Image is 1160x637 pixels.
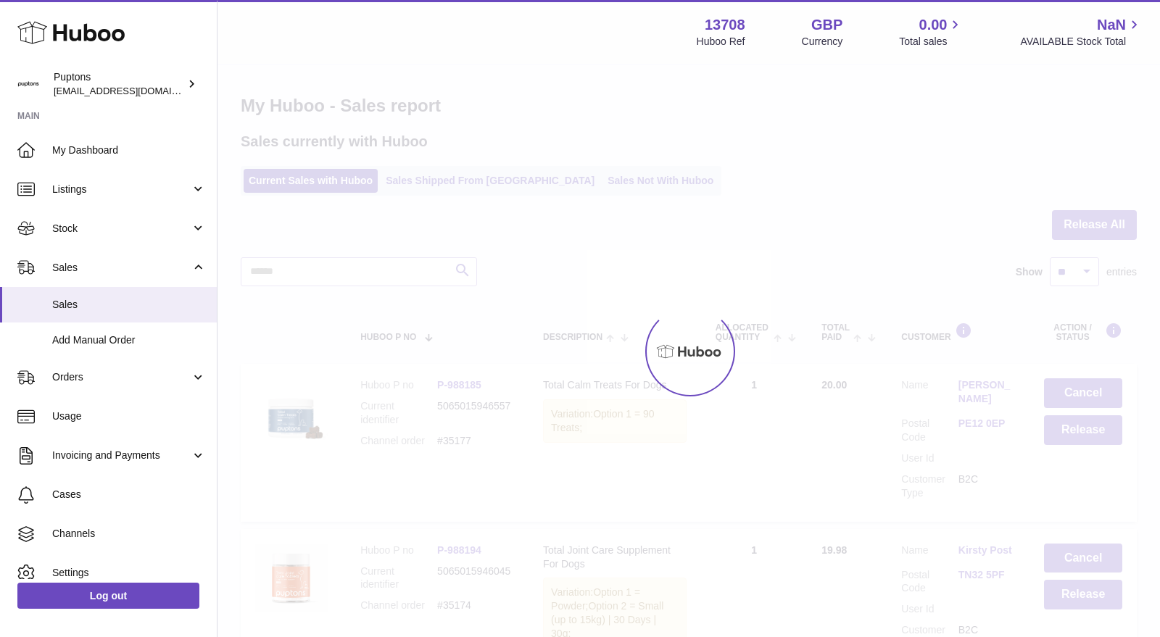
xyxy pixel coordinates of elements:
span: Total sales [899,35,964,49]
span: My Dashboard [52,143,206,157]
img: hello@puptons.com [17,73,39,95]
span: Orders [52,370,191,384]
strong: 13708 [705,15,745,35]
span: Usage [52,409,206,423]
span: Invoicing and Payments [52,449,191,462]
div: Puptons [54,70,184,98]
a: NaN AVAILABLE Stock Total [1020,15,1143,49]
span: Listings [52,183,191,196]
strong: GBP [811,15,842,35]
span: Sales [52,261,191,275]
span: NaN [1097,15,1126,35]
span: Sales [52,298,206,312]
span: Channels [52,527,206,541]
span: Add Manual Order [52,333,206,347]
a: Log out [17,583,199,609]
span: Settings [52,566,206,580]
div: Currency [802,35,843,49]
span: Cases [52,488,206,501]
div: Huboo Ref [697,35,745,49]
span: 0.00 [919,15,948,35]
span: [EMAIL_ADDRESS][DOMAIN_NAME] [54,85,213,96]
span: Stock [52,222,191,236]
span: AVAILABLE Stock Total [1020,35,1143,49]
a: 0.00 Total sales [899,15,964,49]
